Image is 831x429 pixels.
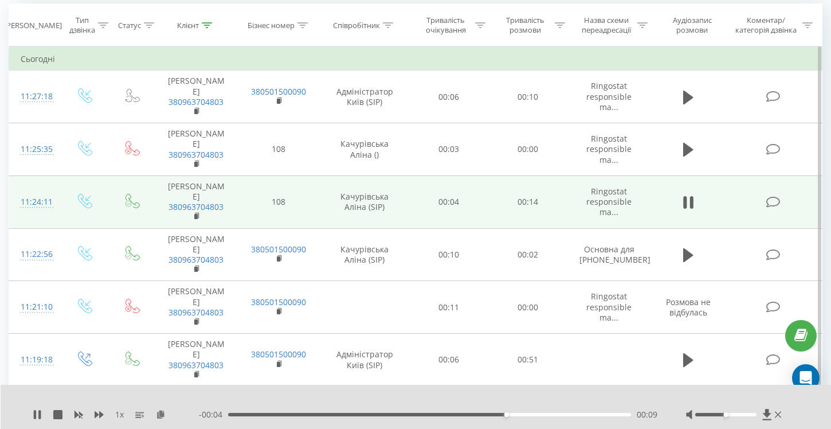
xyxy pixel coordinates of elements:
td: Сьогодні [9,48,822,71]
td: [PERSON_NAME] [155,71,237,123]
div: Тривалість розмови [499,15,552,35]
td: Качурівська Аліна () [320,123,409,176]
div: Open Intercom Messenger [792,364,820,392]
td: Основна для [PHONE_NUMBER] [568,228,650,281]
div: [PERSON_NAME] [4,21,62,30]
td: 00:06 [409,334,489,387]
span: Ringostat responsible ma... [586,80,632,112]
div: Тип дзвінка [69,15,95,35]
div: 11:19:18 [21,349,48,371]
span: 00:09 [637,409,657,420]
div: Клієнт [177,21,199,30]
td: Адміністратор Київ (SIP) [320,334,409,387]
td: [PERSON_NAME] [155,281,237,334]
div: 11:27:18 [21,85,48,108]
td: 00:14 [488,175,568,228]
div: Назва схеми переадресації [578,15,634,35]
span: Ringostat responsible ma... [586,291,632,322]
span: - 00:04 [199,409,228,420]
a: 380501500090 [251,297,306,307]
td: 00:10 [488,71,568,123]
td: 00:51 [488,334,568,387]
td: 00:00 [488,123,568,176]
td: [PERSON_NAME] [155,123,237,176]
div: Співробітник [333,21,380,30]
div: Accessibility label [723,412,728,417]
span: Ringostat responsible ma... [586,186,632,217]
a: 380963704803 [168,96,224,107]
td: 00:10 [409,228,489,281]
a: 380963704803 [168,201,224,212]
span: Ringostat responsible ma... [586,133,632,165]
td: 00:02 [488,228,568,281]
span: Розмова не відбулась [666,297,711,318]
a: 380963704803 [168,360,224,370]
a: 380501500090 [251,349,306,360]
div: Тривалість очікування [420,15,473,35]
div: 11:25:35 [21,138,48,161]
div: Accessibility label [504,412,509,417]
td: 00:04 [409,175,489,228]
div: 11:24:11 [21,191,48,213]
td: 108 [237,123,320,176]
div: Коментар/категорія дзвінка [732,15,799,35]
span: 1 x [115,409,124,420]
td: 00:00 [488,281,568,334]
a: 380963704803 [168,254,224,265]
td: Адміністратор Київ (SIP) [320,71,409,123]
div: 11:22:56 [21,243,48,266]
td: Качурівська Аліна (SIP) [320,175,409,228]
a: 380963704803 [168,149,224,160]
a: 380501500090 [251,244,306,255]
td: [PERSON_NAME] [155,334,237,387]
td: [PERSON_NAME] [155,175,237,228]
td: 00:03 [409,123,489,176]
td: Качурівська Аліна (SIP) [320,228,409,281]
div: Аудіозапис розмови [661,15,724,35]
a: 380501500090 [251,86,306,97]
td: 00:11 [409,281,489,334]
td: 108 [237,175,320,228]
td: 00:06 [409,71,489,123]
a: 380963704803 [168,307,224,318]
div: 11:21:10 [21,296,48,318]
td: [PERSON_NAME] [155,228,237,281]
div: Бізнес номер [248,21,295,30]
div: Статус [118,21,141,30]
